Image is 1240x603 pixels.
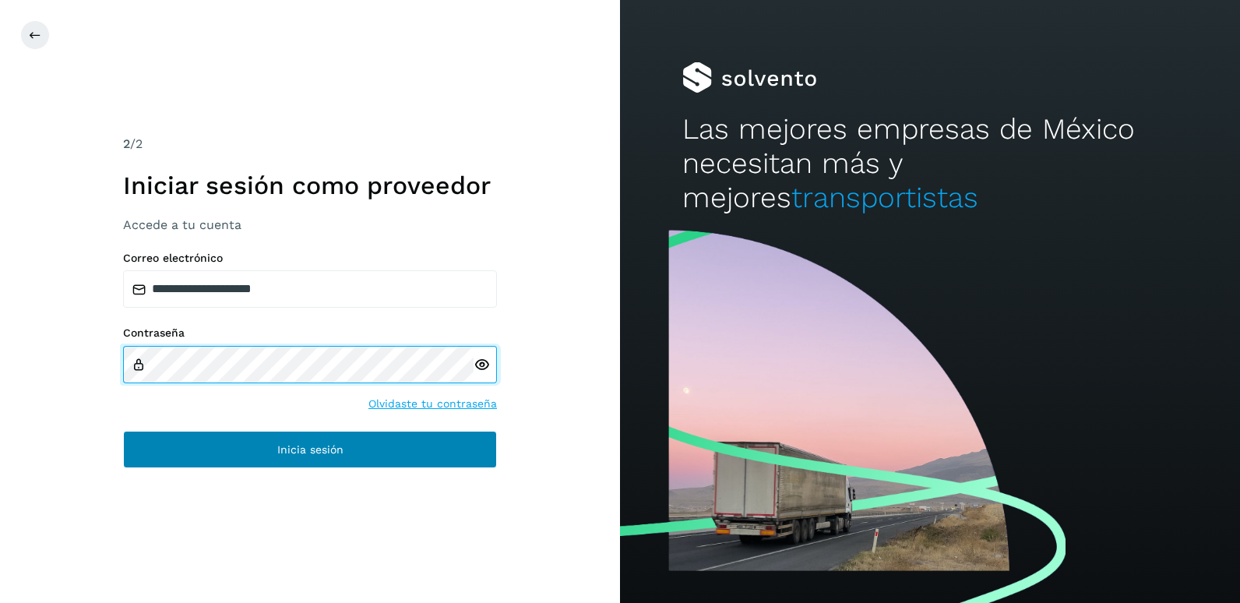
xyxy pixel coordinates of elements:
[123,135,497,153] div: /2
[682,112,1178,216] h2: Las mejores empresas de México necesitan más y mejores
[123,252,497,265] label: Correo electrónico
[791,181,978,214] span: transportistas
[123,326,497,340] label: Contraseña
[277,444,343,455] span: Inicia sesión
[123,171,497,200] h1: Iniciar sesión como proveedor
[123,136,130,151] span: 2
[123,217,497,232] h3: Accede a tu cuenta
[368,396,497,412] a: Olvidaste tu contraseña
[123,431,497,468] button: Inicia sesión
